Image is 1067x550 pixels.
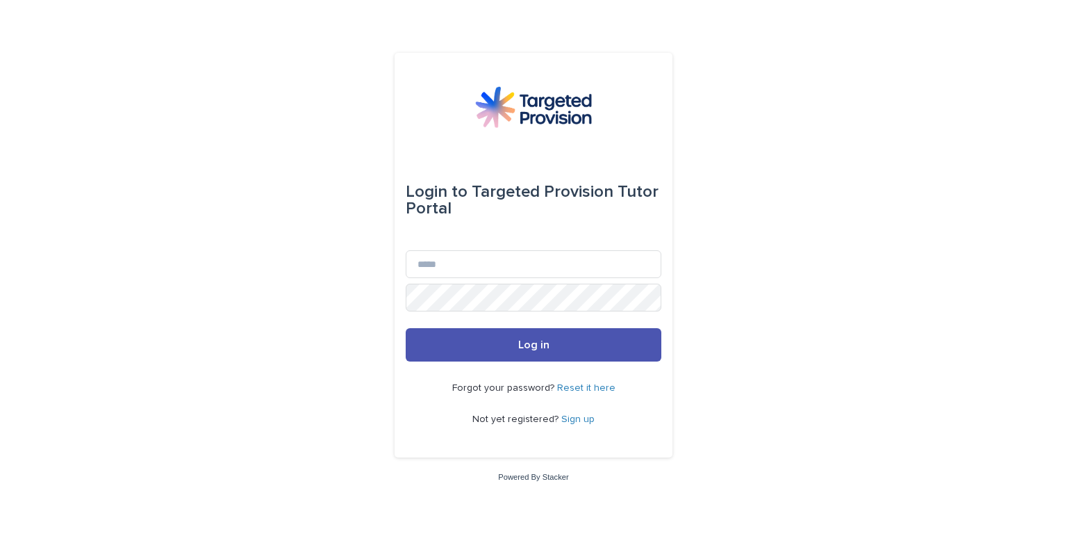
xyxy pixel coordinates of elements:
span: Login to [406,184,468,200]
span: Forgot your password? [452,383,557,393]
img: M5nRWzHhSzIhMunXDL62 [475,86,592,128]
span: Log in [518,339,549,350]
a: Reset it here [557,383,615,393]
div: Targeted Provision Tutor Portal [406,172,661,228]
a: Sign up [561,414,595,424]
button: Log in [406,328,661,362]
span: Not yet registered? [472,414,561,424]
a: Powered By Stacker [498,473,568,481]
